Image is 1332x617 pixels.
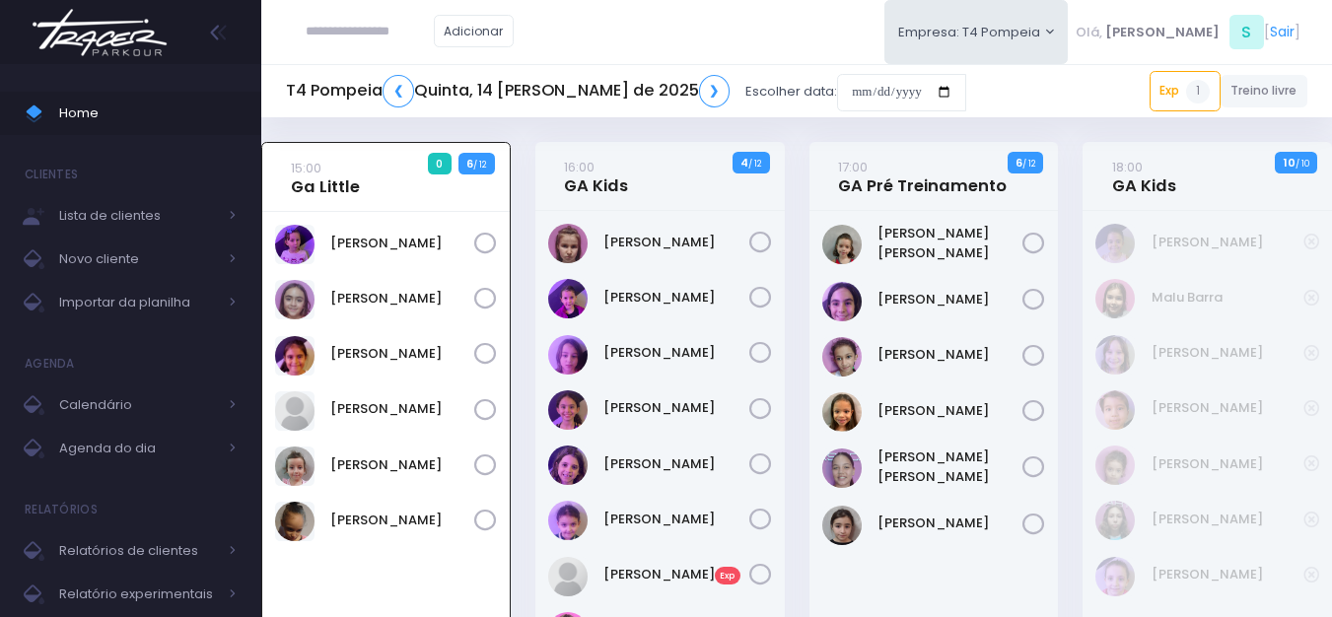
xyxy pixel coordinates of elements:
[330,344,474,364] a: [PERSON_NAME]
[548,446,588,485] img: Laura Novaes Abud
[275,391,315,431] img: Júlia Meneguim Merlo
[1016,155,1022,171] strong: 6
[275,280,315,319] img: Eloah Meneguim Tenorio
[383,75,414,107] a: ❮
[434,15,515,47] a: Adicionar
[1296,158,1309,170] small: / 10
[877,224,1023,262] a: [PERSON_NAME] [PERSON_NAME]
[838,158,868,176] small: 17:00
[1076,23,1102,42] span: Olá,
[330,455,474,475] a: [PERSON_NAME]
[603,288,749,308] a: [PERSON_NAME]
[603,565,749,584] a: [PERSON_NAME]Exp
[740,155,748,171] strong: 4
[330,234,474,253] a: [PERSON_NAME]
[822,225,862,264] img: Ana carolina marucci
[603,233,749,252] a: [PERSON_NAME]
[699,75,731,107] a: ❯
[275,225,315,264] img: Alice Mattos
[275,446,315,486] img: Mirella Figueiredo Rojas
[1095,335,1135,375] img: Melissa Gouveia
[330,289,474,308] a: [PERSON_NAME]
[1229,15,1264,49] span: S
[59,203,217,229] span: Lista de clientes
[1095,557,1135,596] img: Rafaella Westphalen Porto Ravasi
[548,335,588,375] img: Gabriela Jordão Natacci
[822,448,862,488] img: Maria Carolina Franze Oliveira
[59,290,217,315] span: Importar da planilha
[1152,233,1304,252] a: [PERSON_NAME]
[59,582,217,607] span: Relatório experimentais
[275,336,315,376] img: Helena Ongarato Amorim Silva
[1112,158,1143,176] small: 18:00
[1095,279,1135,318] img: Malu Barra Guirro
[59,392,217,418] span: Calendário
[1152,343,1304,363] a: [PERSON_NAME]
[838,157,1007,196] a: 17:00GA Pré Treinamento
[548,279,588,318] img: Diana Rosa Oliveira
[877,345,1023,365] a: [PERSON_NAME]
[1105,23,1220,42] span: [PERSON_NAME]
[1112,157,1176,196] a: 18:00GA Kids
[428,153,452,174] span: 0
[564,157,628,196] a: 16:00GA Kids
[1270,22,1295,42] a: Sair
[1152,398,1304,418] a: [PERSON_NAME]
[603,398,749,418] a: [PERSON_NAME]
[286,75,730,107] h5: T4 Pompeia Quinta, 14 [PERSON_NAME] de 2025
[603,454,749,474] a: [PERSON_NAME]
[1068,10,1307,54] div: [ ]
[1152,510,1304,529] a: [PERSON_NAME]
[1095,390,1135,430] img: Yumi Muller
[748,158,761,170] small: / 12
[877,447,1023,486] a: [PERSON_NAME] [PERSON_NAME]
[603,343,749,363] a: [PERSON_NAME]
[877,290,1023,309] a: [PERSON_NAME]
[473,159,486,171] small: / 12
[286,69,966,114] div: Escolher data:
[603,510,749,529] a: [PERSON_NAME]
[275,502,315,541] img: Sophia Crispi Marques dos Santos
[1095,224,1135,263] img: LIZ WHITAKER DE ALMEIDA BORGES
[877,514,1023,533] a: [PERSON_NAME]
[1152,454,1304,474] a: [PERSON_NAME]
[59,436,217,461] span: Agenda do dia
[1095,446,1135,485] img: Emilia Rodrigues
[1221,75,1308,107] a: Treino livre
[59,538,217,564] span: Relatórios de clientes
[1022,158,1035,170] small: / 12
[822,506,862,545] img: Sarah Fernandes da Silva
[291,159,321,177] small: 15:00
[59,246,217,272] span: Novo cliente
[25,344,75,383] h4: Agenda
[330,511,474,530] a: [PERSON_NAME]
[822,392,862,432] img: Júlia Ibarrola Lima
[715,567,740,584] span: Exp
[25,155,78,194] h4: Clientes
[291,158,360,197] a: 15:00Ga Little
[548,557,588,596] img: Mariana Tamarindo de Souza
[548,390,588,430] img: Lara Souza
[564,158,595,176] small: 16:00
[1152,565,1304,584] a: [PERSON_NAME]
[548,224,588,263] img: Antonia Landmann
[1152,288,1304,308] a: Malu Barra
[330,399,474,419] a: [PERSON_NAME]
[822,337,862,377] img: Ivy Miki Miessa Guadanuci
[877,401,1023,421] a: [PERSON_NAME]
[1284,155,1296,171] strong: 10
[1150,71,1221,110] a: Exp1
[548,501,588,540] img: Liz Helvadjian
[822,282,862,321] img: Antonella Rossi Paes Previtalli
[466,156,473,171] strong: 6
[25,490,98,529] h4: Relatórios
[1095,501,1135,540] img: Filomena Caruso Grano
[1186,80,1210,103] span: 1
[59,101,237,126] span: Home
